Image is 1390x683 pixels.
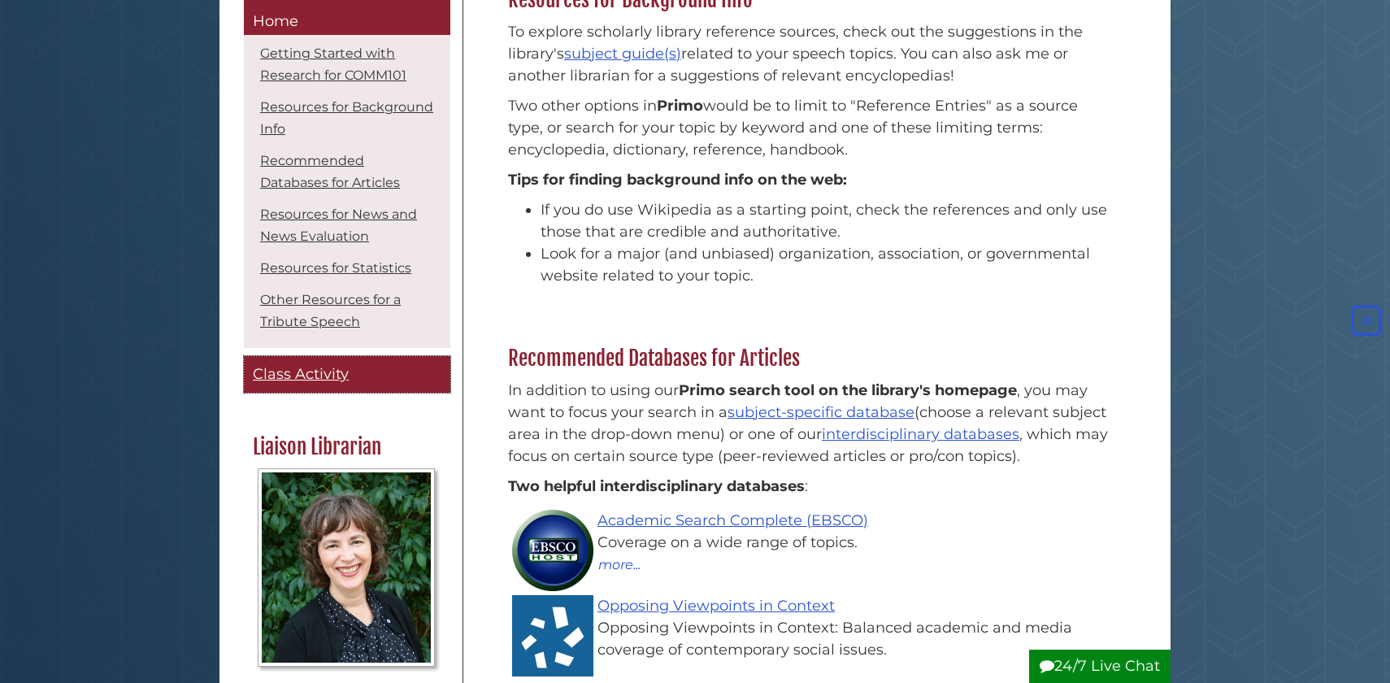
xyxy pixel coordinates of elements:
[500,346,1122,372] h2: Recommended Databases for Articles
[508,171,847,189] strong: Tips for finding background info on the web:
[597,597,835,615] a: Opposing Viewpoints in Context
[508,477,805,495] strong: Two helpful interdisciplinary databases
[679,381,1017,399] b: Primo search tool on the library's homepage
[597,511,868,529] a: Academic Search Complete (EBSCO)
[508,95,1114,161] p: Two other options in would be to limit to "Reference Entries" as a source type, or search for you...
[564,45,681,63] a: subject guide(s)
[258,468,436,667] img: Profile Photo
[260,261,411,276] a: Resources for Statistics
[1029,650,1171,683] button: 24/7 Live Chat
[508,476,1114,498] p: :
[260,154,400,191] a: Recommended Databases for Articles
[260,100,433,137] a: Resources for Background Info
[524,532,1114,554] div: Coverage on a wide range of topics.
[597,554,641,575] button: more...
[260,46,406,84] a: Getting Started with Research for COMM101
[541,199,1114,243] li: If you do use Wikipedia as a starting point, check the references and only use those that are cre...
[508,380,1114,468] p: In addition to using our , you may want to focus your search in a (choose a relevant subject area...
[245,434,448,460] h2: Liaison Librarian
[541,243,1114,287] li: Look for a major (and unbiased) organization, association, or governmental website related to you...
[260,207,417,245] a: Resources for News and News Evaluation
[253,366,349,384] span: Class Activity
[822,425,1019,443] a: interdisciplinary databases
[244,357,450,394] a: Class Activity
[657,97,703,115] strong: Primo
[508,21,1114,87] p: To explore scholarly library reference sources, check out the suggestions in the library's relate...
[253,12,298,30] span: Home
[1347,312,1386,330] a: Back to Top
[524,617,1114,661] div: Opposing Viewpoints in Context: Balanced academic and media coverage of contemporary social issues.
[728,403,914,421] a: subject-specific database
[260,293,401,330] a: Other Resources for a Tribute Speech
